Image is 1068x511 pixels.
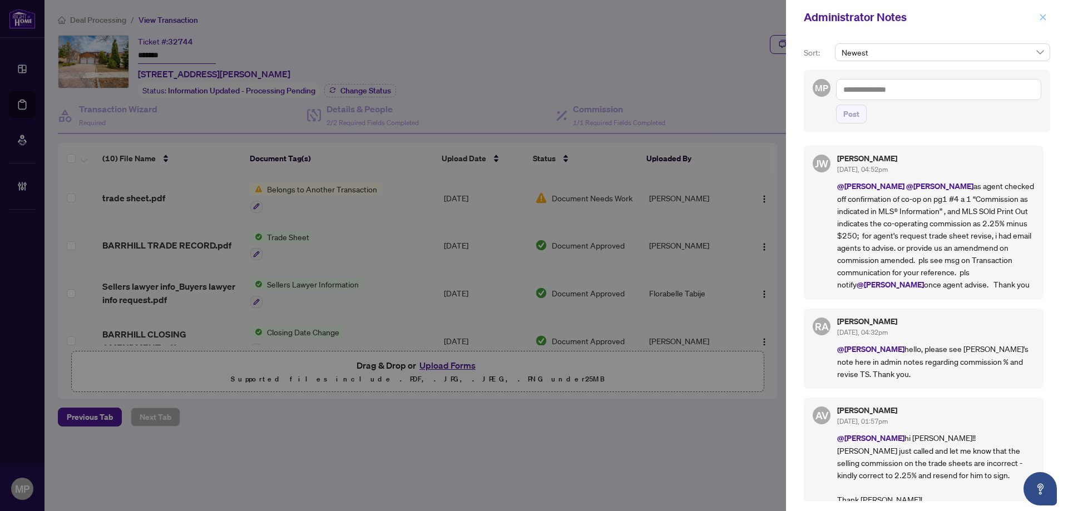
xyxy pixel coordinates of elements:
span: AV [815,408,828,423]
span: @[PERSON_NAME] [857,279,924,290]
p: hi [PERSON_NAME]!! [PERSON_NAME] just called and let me know that the selling commission on the t... [837,431,1035,505]
p: as agent checked off confirmation of co-op on pg1 #4 a 1 “Commission as indicated in MLS® Informa... [837,180,1035,291]
span: @[PERSON_NAME] [837,181,904,191]
span: [DATE], 04:32pm [837,328,888,336]
h5: [PERSON_NAME] [837,406,1035,414]
h5: [PERSON_NAME] [837,317,1035,325]
span: [DATE], 04:52pm [837,165,888,173]
h5: [PERSON_NAME] [837,155,1035,162]
p: Sort: [804,47,830,59]
span: close [1039,13,1047,21]
p: hello, please see [PERSON_NAME]'s note here in admin notes regarding commission % and revise TS. ... [837,343,1035,380]
span: @[PERSON_NAME] [837,344,904,354]
span: RA [815,319,829,334]
button: Open asap [1023,472,1057,505]
span: @[PERSON_NAME] [837,433,904,443]
button: Post [836,105,867,123]
span: JW [815,156,828,171]
span: Newest [842,44,1044,61]
span: [DATE], 01:57pm [837,417,888,425]
span: MP [815,81,828,95]
div: Administrator Notes [804,9,1036,26]
span: @[PERSON_NAME] [906,181,973,191]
